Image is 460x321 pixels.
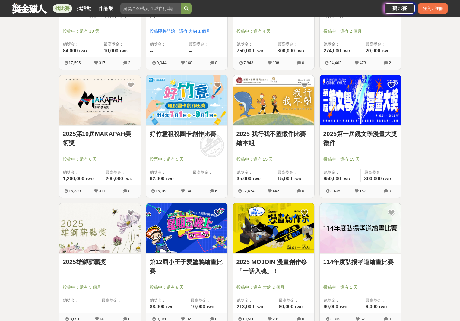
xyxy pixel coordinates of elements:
span: TWD [294,305,303,309]
span: 最高獎金： [364,169,398,175]
span: 9,044 [157,61,167,65]
span: TWD [85,177,94,181]
img: Cover Image [146,203,227,253]
span: 總獎金： [150,41,181,47]
a: Cover Image [320,75,401,126]
a: 第12屆小王子愛塗鴉繪畫比賽 [150,257,224,275]
span: 0 [389,189,391,193]
span: 投稿中：還有 2 個月 [323,28,398,34]
span: 總獎金： [324,297,358,304]
span: 17,595 [69,61,81,65]
span: 最高獎金： [189,41,224,47]
span: 投稿中：還有 25 天 [236,156,311,162]
a: 2025第一屆鏡文學漫畫大獎徵件 [323,129,398,147]
span: 274,000 [324,48,341,53]
img: Cover Image [59,203,141,253]
span: 16,330 [69,189,81,193]
span: 投稿中：還有 19 天 [63,28,137,34]
span: 投稿中：還有 19 天 [323,156,398,162]
a: 作品集 [96,4,116,13]
a: 辦比賽 [385,3,415,14]
span: 0 [302,61,304,65]
span: 總獎金： [150,297,183,304]
a: 好竹意租稅圖卡創作比賽 [150,129,224,138]
span: 950,000 [324,176,341,181]
span: 10,000 [104,48,119,53]
span: TWD [342,177,350,181]
a: 2025 我行我不塑徵件比賽_繪本組 [236,129,311,147]
span: TWD [296,49,304,53]
img: Cover Image [320,75,401,125]
input: 總獎金40萬元 全球自行車設計比賽 [120,3,181,14]
span: 84,000 [63,48,78,53]
span: 20,000 [366,48,380,53]
a: 2025第10屆MAKAPAH美術獎 [63,129,137,147]
span: 投稿中：還有 8 天 [150,284,224,291]
span: 0 [128,189,130,193]
span: TWD [382,177,391,181]
span: 總獎金： [237,169,270,175]
span: -- [63,304,66,309]
span: TWD [293,177,301,181]
span: 6 [215,189,217,193]
span: 最高獎金： [102,297,137,304]
span: 總獎金： [324,41,358,47]
span: 1,200,000 [63,176,84,181]
span: TWD [255,305,263,309]
span: 22,674 [243,189,255,193]
span: TWD [255,49,263,53]
span: 投稿即將開始：還有 大約 1 個月 [150,28,224,34]
span: 0 [215,61,217,65]
span: 投稿中：還有 5 個月 [63,284,137,291]
span: TWD [252,177,260,181]
span: 311 [99,189,106,193]
span: 80,000 [279,304,293,309]
span: 442 [273,189,279,193]
span: 最高獎金： [193,169,224,175]
span: 最高獎金： [278,169,311,175]
span: 最高獎金： [106,169,137,175]
span: 15,000 [278,176,292,181]
img: Cover Image [146,75,227,125]
div: 登入 / 註冊 [418,3,448,14]
img: Cover Image [59,75,141,125]
span: 0 [302,189,304,193]
span: 750,000 [237,48,254,53]
span: 157 [360,189,366,193]
a: 找活動 [75,4,94,13]
span: 最高獎金： [279,297,311,304]
span: 投票中：還有 5 天 [150,156,224,162]
span: 8,405 [330,189,340,193]
span: -- [150,48,153,53]
span: 最高獎金： [191,297,224,304]
span: -- [189,48,192,53]
span: 473 [360,61,366,65]
span: 總獎金： [237,41,270,47]
span: 2 [389,61,391,65]
span: 10,000 [191,304,205,309]
span: TWD [165,177,173,181]
img: Cover Image [233,203,314,253]
span: 總獎金： [237,297,271,304]
span: TWD [342,49,350,53]
span: 最高獎金： [104,41,137,47]
span: 200,000 [106,176,123,181]
span: 6,000 [366,304,378,309]
span: 總獎金： [63,169,98,175]
span: 總獎金： [324,169,357,175]
span: 24,462 [329,61,341,65]
span: 總獎金： [63,297,94,304]
span: 300,000 [364,176,382,181]
img: Cover Image [320,203,401,253]
span: 16,168 [156,189,168,193]
span: 7,843 [243,61,253,65]
a: 2025雄獅薪藝獎 [63,257,137,266]
span: 最高獎金： [278,41,311,47]
span: 總獎金： [150,169,185,175]
span: 62,000 [150,176,165,181]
